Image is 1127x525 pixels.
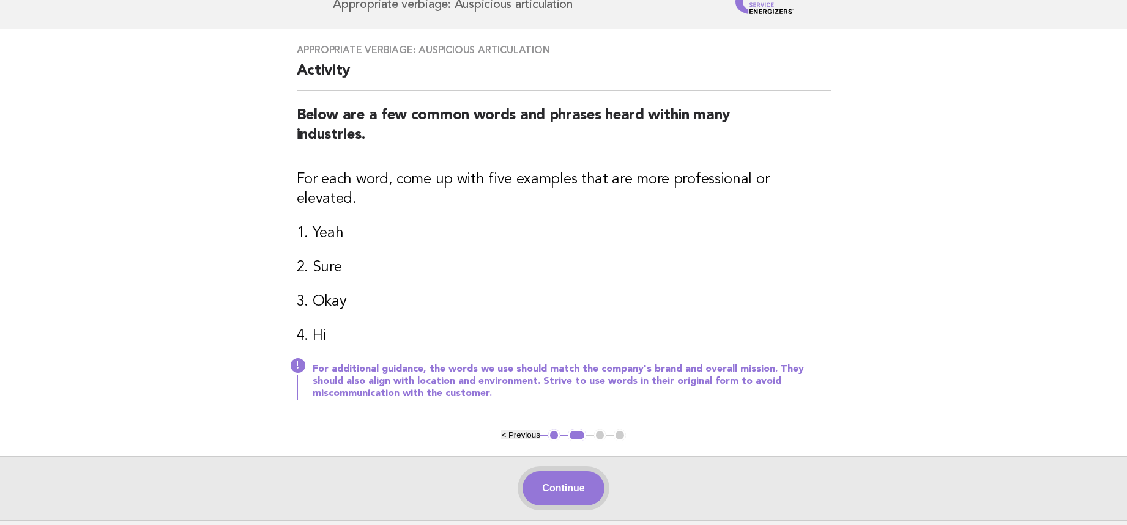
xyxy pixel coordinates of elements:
h3: 3. Okay [297,292,831,312]
p: For additional guidance, the words we use should match the company's brand and overall mission. T... [313,363,831,400]
button: 1 [548,429,560,441]
button: Continue [523,471,604,505]
h3: 2. Sure [297,258,831,277]
button: 2 [568,429,586,441]
h2: Activity [297,61,831,91]
h3: 1. Yeah [297,224,831,243]
h2: Below are a few common words and phrases heard within many industries. [297,106,831,155]
h3: Appropriate verbiage: Auspicious articulation [297,44,831,56]
button: < Previous [501,430,540,439]
h3: 4. Hi [297,326,831,346]
h3: For each word, come up with five examples that are more professional or elevated. [297,170,831,209]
